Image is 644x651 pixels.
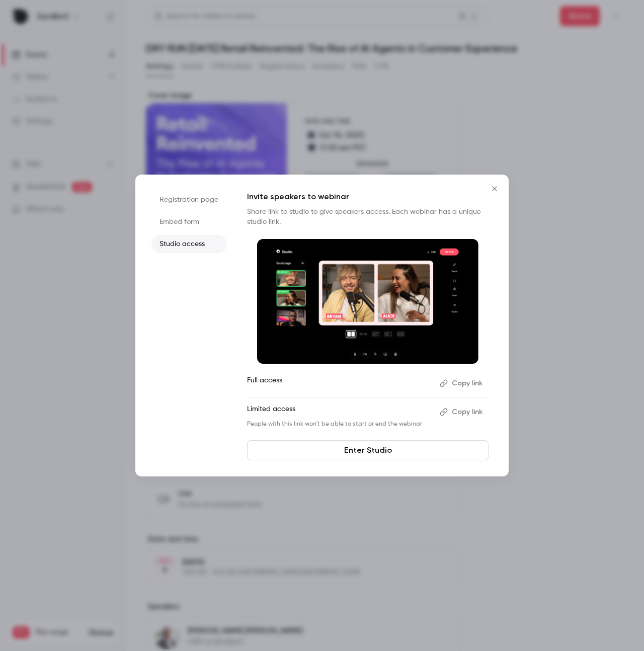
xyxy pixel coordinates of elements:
p: Limited access [247,404,432,420]
li: Studio access [151,235,227,253]
button: Copy link [436,375,489,391]
p: Invite speakers to webinar [247,191,489,203]
li: Registration page [151,191,227,209]
a: Enter Studio [247,440,489,460]
img: Invite speakers to webinar [257,239,478,364]
button: Close [485,179,505,199]
p: People with this link won't be able to start or end the webinar [247,420,432,428]
p: Share link to studio to give speakers access. Each webinar has a unique studio link. [247,207,489,227]
button: Copy link [436,404,489,420]
li: Embed form [151,213,227,231]
p: Full access [247,375,432,391]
